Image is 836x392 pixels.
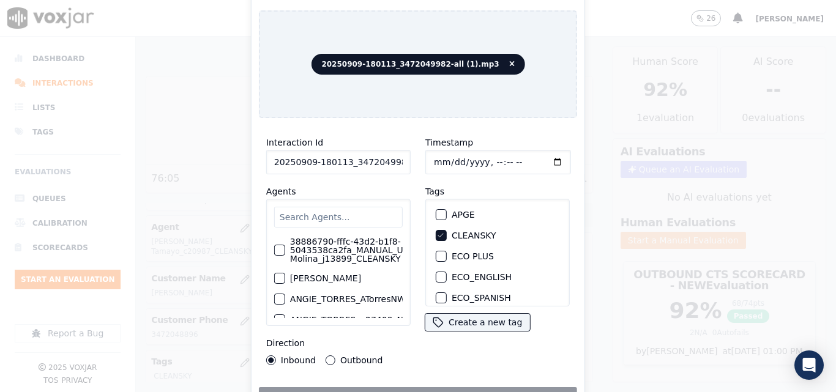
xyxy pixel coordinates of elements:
label: CLEANSKY [452,231,496,240]
button: Create a new tag [425,314,529,331]
label: ANGIE_TORRES_a27409_NEXT_VOLT [290,316,446,324]
label: Tags [425,187,444,196]
input: Search Agents... [274,207,403,227]
label: Timestamp [425,138,473,147]
label: ECO PLUS [452,252,494,261]
div: Open Intercom Messenger [794,350,824,380]
label: Agents [266,187,296,196]
label: APGE [452,210,475,219]
label: ECO_ENGLISH [452,273,512,281]
label: [PERSON_NAME] [290,274,361,283]
label: Inbound [281,356,316,364]
label: Direction [266,338,305,348]
input: reference id, file name, etc [266,150,411,174]
label: Interaction Id [266,138,323,147]
label: ANGIE_TORRES_ATorresNWFG_SPARK [290,295,449,303]
label: ECO_SPANISH [452,294,511,302]
span: 20250909-180113_3472049982-all (1).mp3 [311,54,524,75]
label: Outbound [340,356,383,364]
label: 38886790-fffc-43d2-b1f8-5043538ca2fa_MANUAL_UPLOAD_Juliana Molina_j13899_CLEANSKY [290,237,465,263]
